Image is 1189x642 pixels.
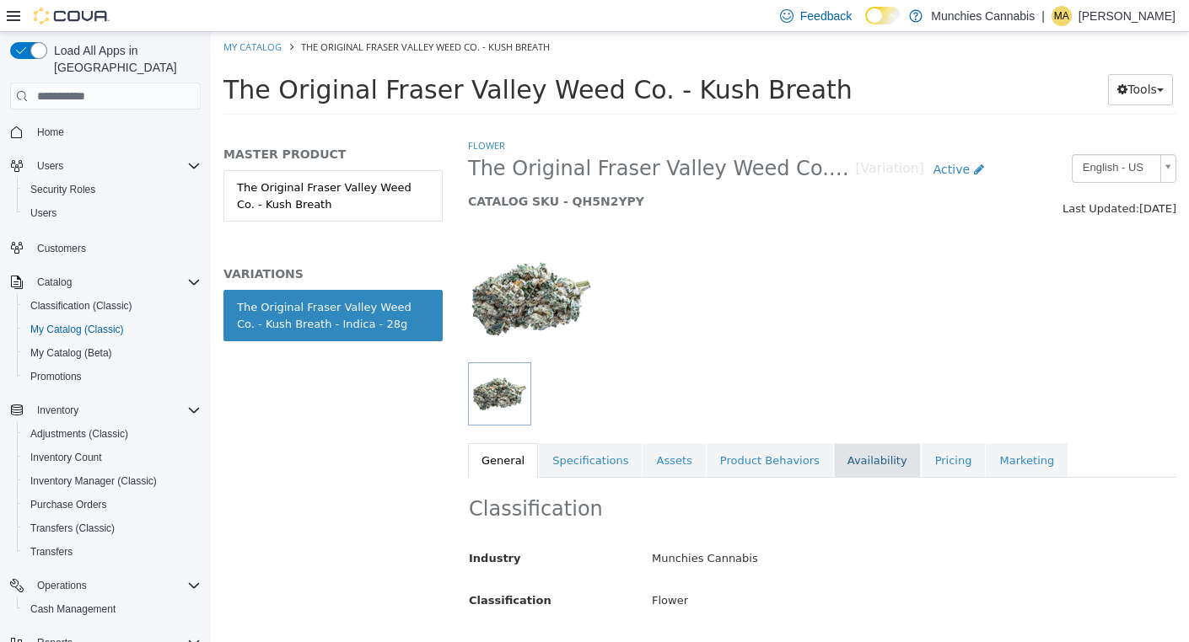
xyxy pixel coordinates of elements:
span: Catalog [30,272,201,292]
span: Inventory [30,400,201,420]
span: Catalog [37,276,72,289]
span: Security Roles [24,179,201,200]
a: Product Behaviors [496,411,622,447]
span: Home [37,126,64,139]
span: Home [30,121,201,142]
span: Inventory Manager (Classic) [30,474,157,488]
small: [Variation] [644,131,713,144]
span: Industry [258,520,310,532]
button: Catalog [30,272,78,292]
span: Classification (Classic) [24,296,201,316]
span: Transfers [30,545,73,559]
span: Adjustments (Classic) [24,424,201,444]
a: Classification (Classic) [24,296,139,316]
img: 150 [257,204,384,330]
button: Users [3,154,207,178]
span: Inventory Count [24,447,201,468]
a: Assets [432,411,494,447]
span: Operations [37,579,87,592]
a: General [257,411,327,447]
span: Last Updated: [852,170,928,183]
a: Home [30,122,71,142]
h5: VARIATIONS [13,234,232,249]
span: Classification (Classic) [30,299,132,313]
button: Purchase Orders [17,493,207,516]
a: My Catalog [13,8,71,21]
a: Pricing [711,411,775,447]
span: Dark Mode [865,24,866,25]
span: Security Roles [30,183,95,196]
button: Transfers (Classic) [17,516,207,540]
div: The Original Fraser Valley Weed Co. - Kush Breath - Indica - 28g [26,267,218,300]
button: Inventory Manager (Classic) [17,469,207,493]
span: Promotions [30,370,82,383]
p: | [1041,6,1045,26]
span: Cash Management [24,599,201,619]
a: Security Roles [24,179,102,200]
button: Promotions [17,365,207,388]
span: The Original Fraser Valley Weed Co. - Kush Breath - Indica - 28g [257,124,644,150]
a: My Catalog (Classic) [24,319,131,340]
span: Inventory [37,404,78,417]
span: Customers [30,237,201,258]
a: Transfers (Classic) [24,518,121,538]
span: Users [37,159,63,173]
a: Customers [30,238,93,259]
span: Inventory Manager (Classic) [24,471,201,491]
a: My Catalog (Beta) [24,343,119,363]
span: Classification [258,562,341,575]
span: Purchase Orders [30,498,107,511]
a: Marketing [775,411,857,447]
span: My Catalog (Beta) [30,346,112,360]
a: Adjustments (Classic) [24,424,135,444]
span: Operations [30,575,201,596]
button: My Catalog (Classic) [17,318,207,341]
span: [DATE] [928,170,966,183]
button: Inventory Count [17,446,207,469]
span: The Original Fraser Valley Weed Co. - Kush Breath [90,8,339,21]
div: Mary-Anne Hanna [1052,6,1072,26]
img: Cova [34,8,110,24]
button: My Catalog (Beta) [17,341,207,365]
span: Users [24,203,201,223]
button: Adjustments (Classic) [17,422,207,446]
a: Availability [623,411,710,447]
span: Transfers (Classic) [30,522,115,535]
span: Users [30,206,56,220]
a: Cash Management [24,599,122,619]
span: Load All Apps in [GEOGRAPHIC_DATA] [47,42,201,76]
a: Specifications [328,411,431,447]
a: The Original Fraser Valley Weed Co. - Kush Breath [13,138,232,190]
button: Classification (Classic) [17,294,207,318]
a: Inventory Count [24,447,109,468]
button: Security Roles [17,178,207,201]
button: Users [17,201,207,225]
button: Home [3,120,207,144]
p: Munchies Cannabis [931,6,1035,26]
button: Users [30,156,70,176]
button: Inventory [3,399,207,422]
span: Transfers (Classic) [24,518,201,538]
span: My Catalog (Classic) [24,319,201,340]
span: Inventory Count [30,451,102,464]
button: Operations [30,575,94,596]
p: [PERSON_NAME] [1079,6,1176,26]
button: Tools [897,42,962,73]
span: Cash Management [30,602,116,616]
span: Promotions [24,366,201,387]
button: Catalog [3,270,207,294]
a: English - US [861,122,966,151]
div: Munchies Cannabis [428,512,977,542]
span: MA [1054,6,1069,26]
a: Flower [257,107,294,120]
h2: Classification [258,464,965,490]
button: Transfers [17,540,207,564]
span: My Catalog (Classic) [30,323,124,336]
h5: MASTER PRODUCT [13,115,232,130]
input: Dark Mode [865,7,901,24]
button: Customers [3,235,207,259]
h5: CATALOG SKU - QH5N2YPY [257,162,783,177]
span: Active [723,131,759,144]
span: Feedback [800,8,852,24]
span: Transfers [24,542,201,562]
